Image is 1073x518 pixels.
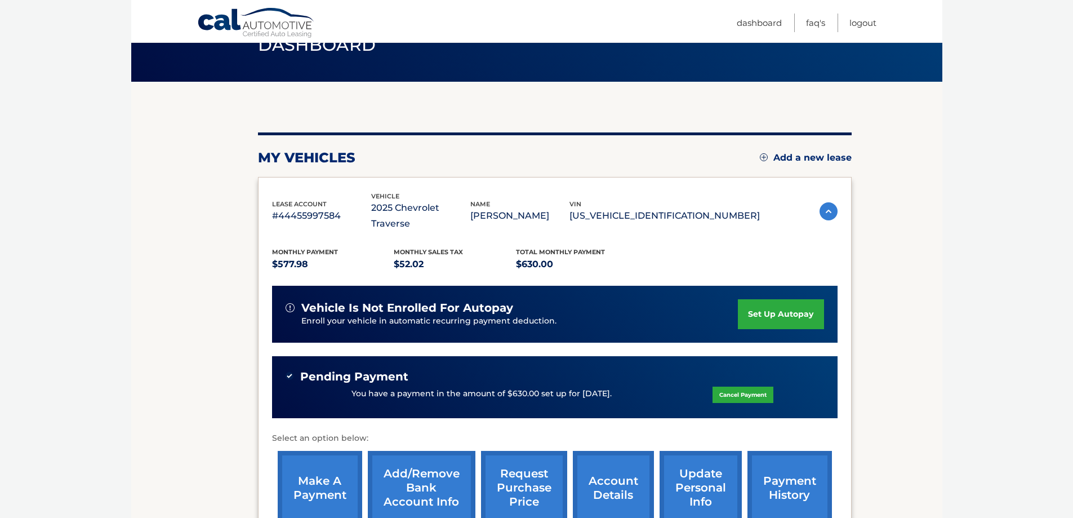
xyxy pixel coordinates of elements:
[569,208,760,224] p: [US_VEHICLE_IDENTIFICATION_NUMBER]
[272,200,327,208] span: lease account
[272,248,338,256] span: Monthly Payment
[738,299,823,329] a: set up autopay
[806,14,825,32] a: FAQ's
[470,208,569,224] p: [PERSON_NAME]
[300,370,408,384] span: Pending Payment
[470,200,490,208] span: name
[351,388,612,400] p: You have a payment in the amount of $630.00 set up for [DATE].
[272,432,838,445] p: Select an option below:
[760,153,768,161] img: add.svg
[371,192,399,200] span: vehicle
[258,34,376,55] span: Dashboard
[516,248,605,256] span: Total Monthly Payment
[272,208,371,224] p: #44455997584
[713,387,773,403] a: Cancel Payment
[197,7,315,40] a: Cal Automotive
[820,202,838,220] img: accordion-active.svg
[286,372,293,380] img: check-green.svg
[849,14,876,32] a: Logout
[371,200,470,232] p: 2025 Chevrolet Traverse
[516,256,638,272] p: $630.00
[272,256,394,272] p: $577.98
[394,248,463,256] span: Monthly sales Tax
[569,200,581,208] span: vin
[258,149,355,166] h2: my vehicles
[760,152,852,163] a: Add a new lease
[394,256,516,272] p: $52.02
[301,315,738,327] p: Enroll your vehicle in automatic recurring payment deduction.
[286,303,295,312] img: alert-white.svg
[737,14,782,32] a: Dashboard
[301,301,513,315] span: vehicle is not enrolled for autopay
